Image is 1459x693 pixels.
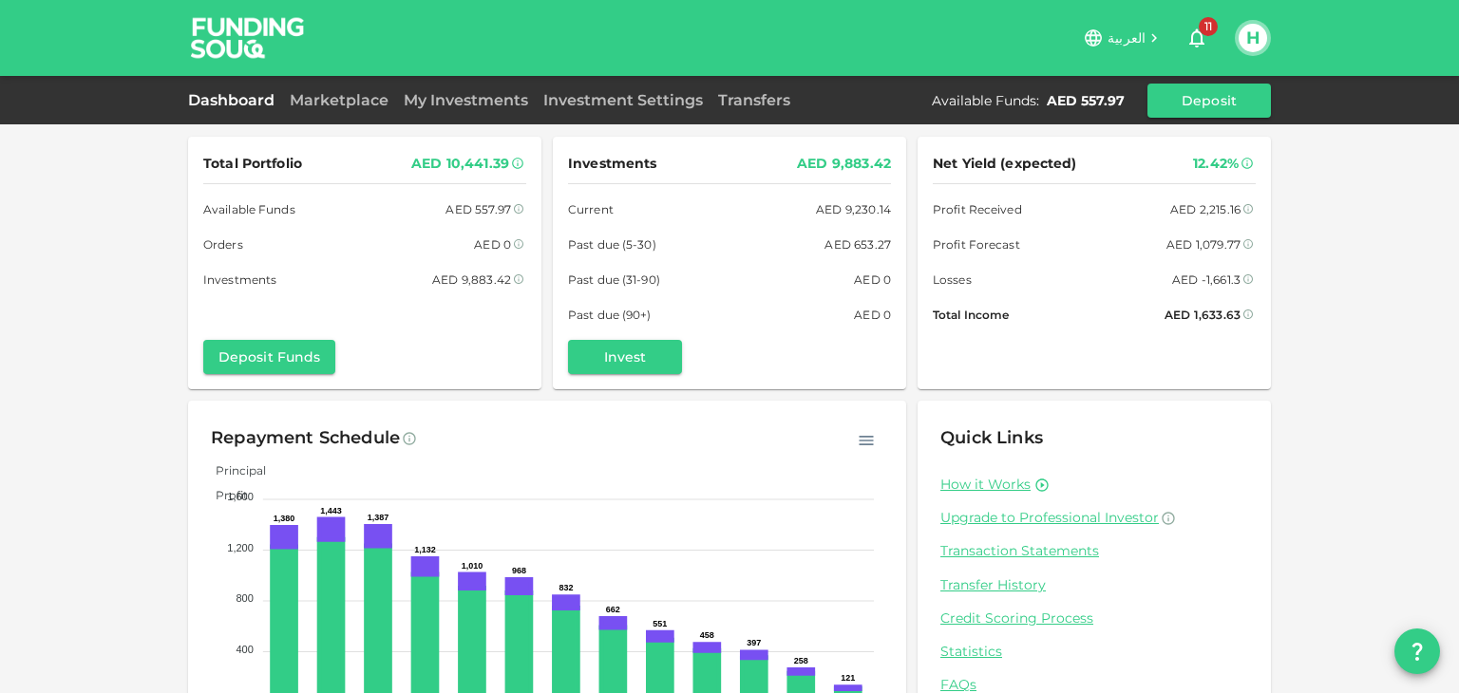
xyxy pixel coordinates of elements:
[1239,24,1267,52] button: H
[282,91,396,109] a: Marketplace
[211,423,400,454] div: Repayment Schedule
[1108,29,1146,47] span: العربية
[203,152,302,176] span: Total Portfolio
[1193,152,1239,176] div: 12.42%
[227,542,254,553] tspan: 1,200
[854,305,891,325] div: AED 0
[396,91,536,109] a: My Investments
[568,234,656,254] span: Past due (5-30)
[568,199,614,219] span: Current
[711,91,798,109] a: Transfers
[932,91,1039,110] div: Available Funds :
[940,476,1031,494] a: How it Works
[188,91,282,109] a: Dashboard
[203,199,295,219] span: Available Funds
[568,270,660,290] span: Past due (31-90)
[201,463,266,478] span: Principal
[1178,19,1216,57] button: 11
[933,305,1009,325] span: Total Income
[940,509,1159,526] span: Upgrade to Professional Investor
[474,234,511,254] div: AED 0
[201,488,248,502] span: Profit
[568,152,656,176] span: Investments
[1394,628,1440,674] button: question
[816,199,891,219] div: AED 9,230.14
[933,152,1077,176] span: Net Yield (expected)
[536,91,711,109] a: Investment Settings
[940,427,1043,448] span: Quick Links
[933,270,972,290] span: Losses
[432,270,511,290] div: AED 9,883.42
[940,609,1248,627] a: Credit Scoring Process
[227,491,254,502] tspan: 1,600
[445,199,511,219] div: AED 557.97
[236,644,253,655] tspan: 400
[824,234,891,254] div: AED 653.27
[1147,84,1271,118] button: Deposit
[236,592,253,604] tspan: 800
[1047,91,1125,110] div: AED 557.97
[1172,270,1241,290] div: AED -1,661.3
[1166,234,1241,254] div: AED 1,079.77
[203,234,243,254] span: Orders
[1165,305,1241,325] div: AED 1,633.63
[933,199,1022,219] span: Profit Received
[1170,199,1241,219] div: AED 2,215.16
[940,509,1248,527] a: Upgrade to Professional Investor
[933,234,1020,254] span: Profit Forecast
[940,643,1248,661] a: Statistics
[854,270,891,290] div: AED 0
[203,340,335,374] button: Deposit Funds
[411,152,509,176] div: AED 10,441.39
[940,542,1248,560] a: Transaction Statements
[203,270,276,290] span: Investments
[797,152,891,176] div: AED 9,883.42
[1199,17,1218,36] span: 11
[568,305,652,325] span: Past due (90+)
[940,576,1248,594] a: Transfer History
[568,340,682,374] button: Invest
